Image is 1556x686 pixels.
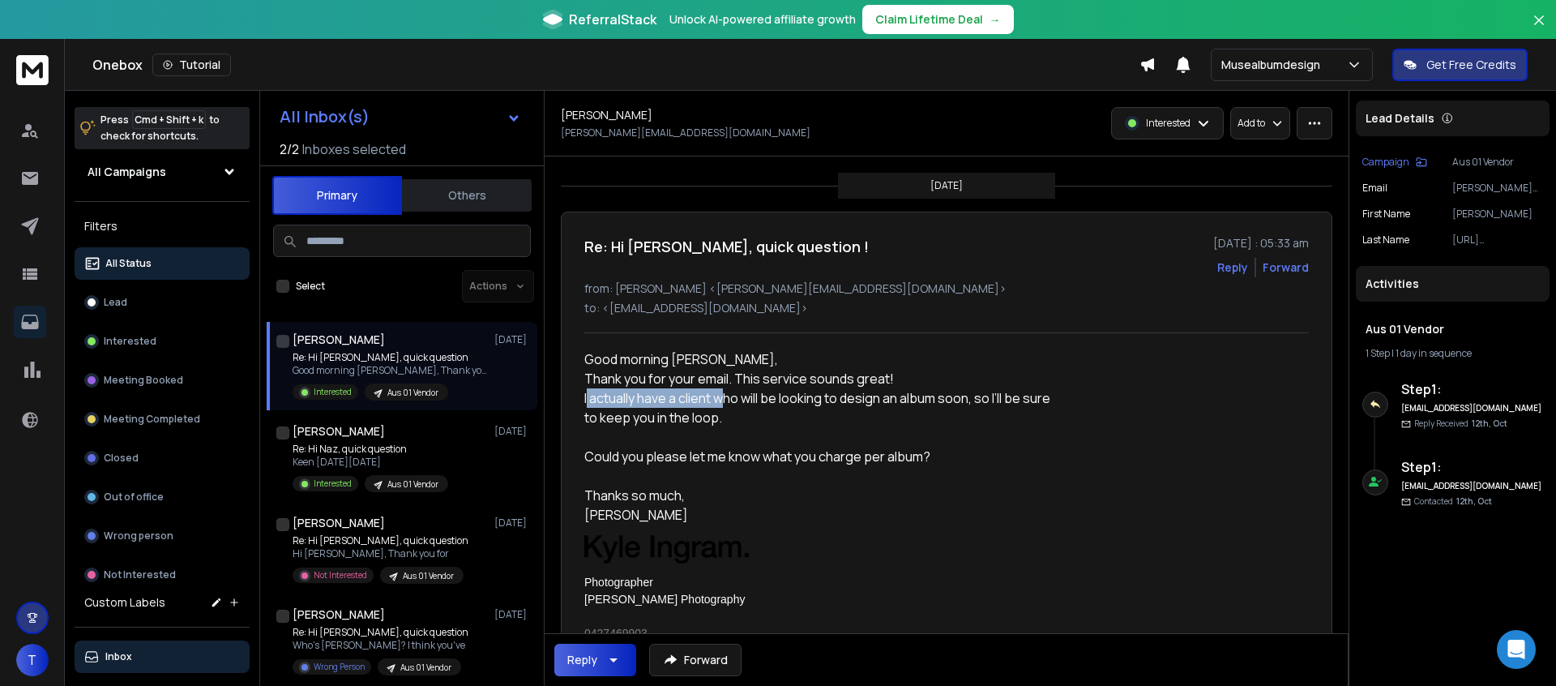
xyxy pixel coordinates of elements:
div: Good morning [PERSON_NAME], Thank you for your email. This service sounds great! [584,349,1058,388]
p: [PERSON_NAME] Photography [584,591,1058,608]
p: Lead Details [1366,110,1434,126]
button: T [16,644,49,676]
p: Interested [104,335,156,348]
div: I actually have a client who will be looking to design an album soon, so I’ll be sure to keep you... [584,388,1058,525]
p: [DATE] [494,333,531,346]
button: Out of office [75,481,250,513]
button: Meeting Booked [75,364,250,397]
p: Meeting Booked [104,374,183,387]
button: Claim Lifetime Deal→ [862,5,1014,34]
h3: Filters [75,215,250,238]
button: Others [402,178,532,213]
p: Last Name [1362,234,1409,247]
span: 1 day in sequence [1396,346,1472,360]
p: Interested [314,478,352,490]
p: Unlock AI-powered affiliate growth [669,11,856,28]
p: Wrong person [104,530,173,542]
p: Re: Hi [PERSON_NAME], quick question [293,351,487,364]
h1: [PERSON_NAME] [293,423,385,439]
p: Keen [DATE][DATE] [293,456,448,469]
h1: All Campaigns [88,164,166,180]
p: Musealbumdesign [1221,57,1327,73]
p: [DATE] [494,425,531,438]
p: from: [PERSON_NAME] <[PERSON_NAME][EMAIL_ADDRESS][DOMAIN_NAME]> [584,281,1309,297]
h1: [PERSON_NAME] [561,107,652,123]
span: 12th, Oct [1472,418,1507,429]
h3: Custom Labels [84,594,165,611]
p: [DATE] [494,517,531,530]
p: First Name [1362,208,1410,221]
p: Re: Hi Naz, quick question [293,443,448,456]
h6: Step 1 : [1401,379,1543,399]
h6: [EMAIL_ADDRESS][DOMAIN_NAME] [1401,480,1543,492]
p: Who's [PERSON_NAME]? I think you've [293,639,468,652]
button: Close banner [1528,10,1550,49]
p: Press to check for shortcuts. [100,112,220,144]
h1: All Inbox(s) [280,109,370,125]
h1: Re: Hi [PERSON_NAME], quick question ! [584,235,869,258]
h1: Aus 01 Vendor [1366,321,1540,337]
p: Aus 01 Vendor [403,570,454,582]
p: [DATE] [930,179,963,192]
h1: [PERSON_NAME] [293,332,385,348]
p: [URL][DOMAIN_NAME] [1452,234,1543,247]
p: Photographer [584,574,1058,591]
p: Aus 01 Vendor [1452,156,1543,169]
span: → [990,11,1001,28]
button: All Status [75,247,250,280]
p: Re: Hi [PERSON_NAME], quick question [293,626,468,639]
button: All Inbox(s) [267,101,534,133]
button: Campaign [1362,156,1427,169]
p: Add to [1238,117,1265,130]
p: Hi [PERSON_NAME], Thank you for [293,547,468,560]
p: Inbox [105,650,132,663]
div: Forward [1263,259,1309,276]
button: Reply [554,644,636,676]
div: Activities [1356,266,1550,302]
a: 0427469903 [584,627,648,640]
p: Reply Received [1414,418,1507,430]
p: Aus 01 Vendor [400,662,451,674]
p: Lead [104,296,127,309]
span: 1 Step [1366,346,1390,360]
p: to: <[EMAIL_ADDRESS][DOMAIN_NAME]> [584,300,1309,316]
p: [DATE] : 05:33 am [1213,235,1309,251]
div: Onebox [92,54,1139,76]
span: 2 / 2 [280,139,299,159]
p: Get Free Credits [1426,57,1516,73]
p: Re: Hi [PERSON_NAME], quick question [293,534,468,547]
p: Aus 01 Vendor [387,478,438,491]
button: Forward [649,644,742,676]
h1: [PERSON_NAME] [293,515,385,531]
p: Meeting Completed [104,413,200,426]
button: Lead [75,286,250,319]
span: ReferralStack [569,10,656,29]
p: [PERSON_NAME] [1452,208,1543,221]
p: Contacted [1414,495,1492,508]
p: Out of office [104,491,164,504]
h6: [EMAIL_ADDRESS][DOMAIN_NAME] [1401,402,1543,414]
h3: Inboxes selected [302,139,406,159]
div: Reply [567,652,597,668]
span: 12th, Oct [1456,495,1492,507]
label: Select [296,280,325,293]
div: Open Intercom Messenger [1497,630,1536,669]
p: [DATE] [494,608,531,621]
p: Aus 01 Vendor [387,387,438,399]
p: Good morning [PERSON_NAME], Thank you [293,364,487,377]
img: 4JEieNQOqs5YbE2Jszy4q7PsX5VDJtvBiIPrhFcphd4 [584,525,749,574]
button: All Campaigns [75,156,250,188]
p: Email [1362,182,1387,195]
h1: [PERSON_NAME] [293,607,385,623]
p: [PERSON_NAME][EMAIL_ADDRESS][DOMAIN_NAME] [1452,182,1543,195]
div: | [1366,347,1540,360]
button: Primary [272,176,402,215]
p: All Status [105,257,152,270]
button: Not Interested [75,559,250,591]
button: Reply [1217,259,1248,276]
p: Campaign [1362,156,1409,169]
p: Interested [1146,117,1191,130]
button: Get Free Credits [1392,49,1528,81]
